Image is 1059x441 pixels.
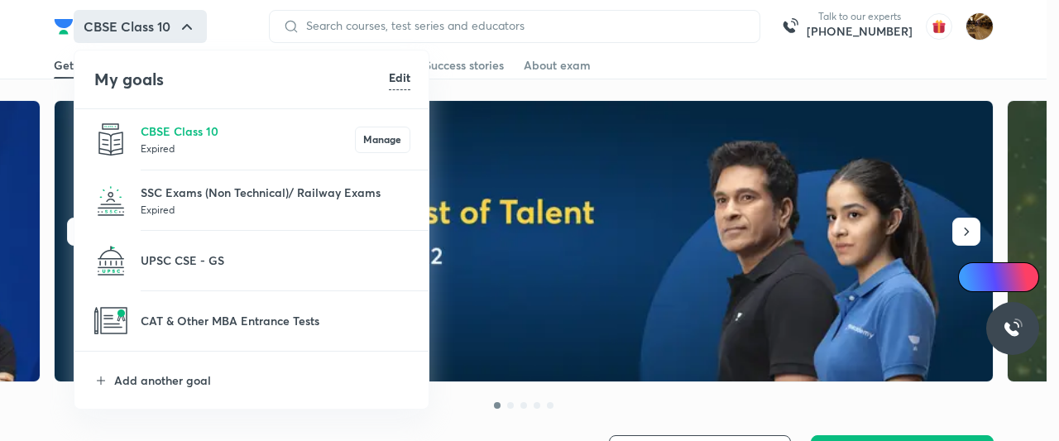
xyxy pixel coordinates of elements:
p: UPSC CSE - GS [141,252,410,269]
img: CBSE Class 10 [94,123,127,156]
p: SSC Exams (Non Technical)/ Railway Exams [141,184,410,201]
h4: My goals [94,67,389,92]
button: Manage [355,127,410,153]
img: UPSC CSE - GS [94,244,127,277]
p: CBSE Class 10 [141,122,355,140]
p: Add another goal [114,371,410,389]
p: CAT & Other MBA Entrance Tests [141,312,410,329]
img: CAT & Other MBA Entrance Tests [94,304,127,338]
p: Expired [141,201,410,218]
p: Expired [141,140,355,156]
h6: Edit [389,69,410,86]
img: SSC Exams (Non Technical)/ Railway Exams [94,185,127,218]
